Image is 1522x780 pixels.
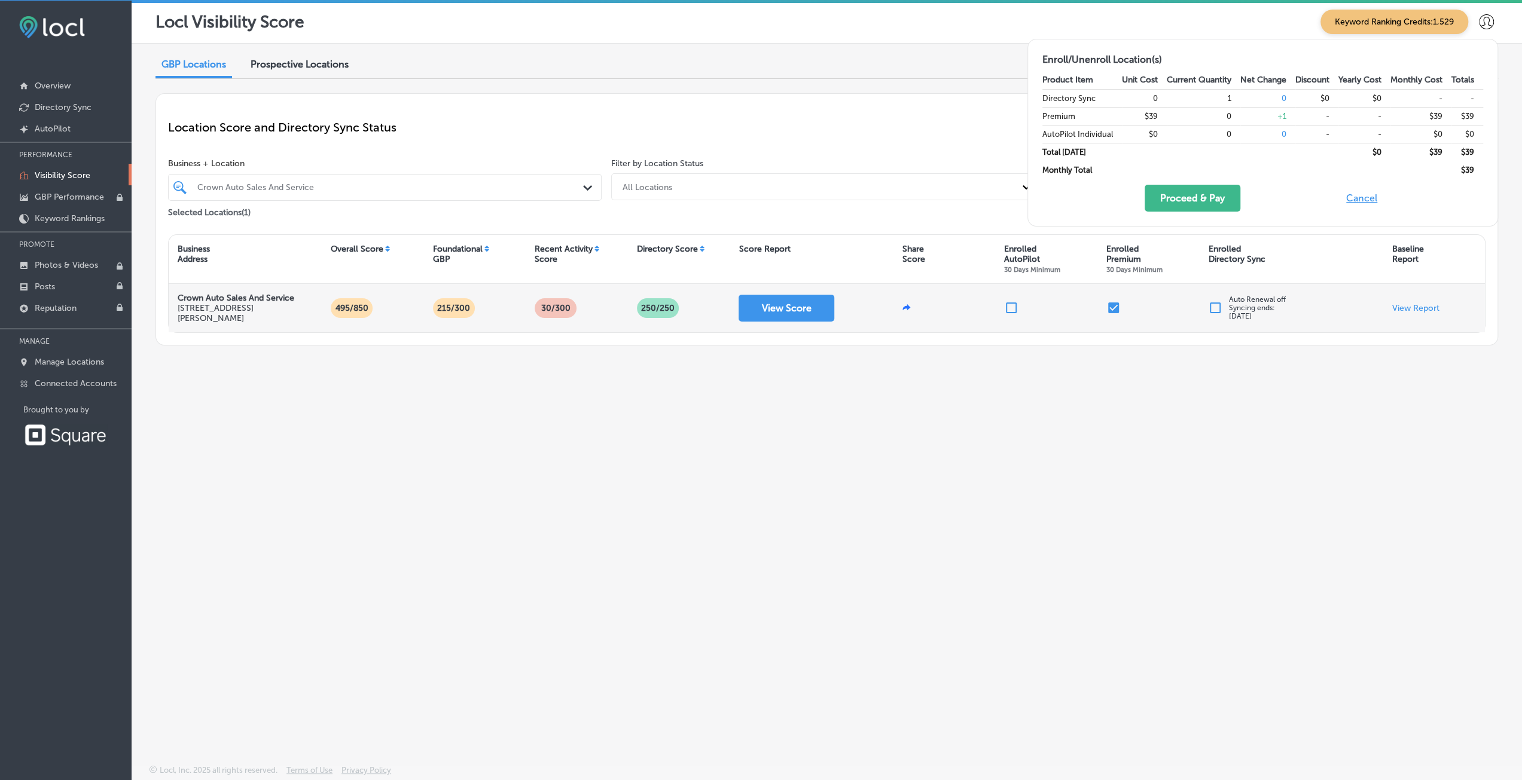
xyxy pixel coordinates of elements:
div: Score Report [739,244,790,254]
th: Unit Cost [1122,71,1167,89]
th: Current Quantity [1167,71,1240,89]
td: $ 0 [1338,143,1390,161]
p: Posts [35,282,55,292]
div: Enrolled AutoPilot [1004,244,1060,274]
td: 0 [1167,107,1240,125]
td: AutoPilot Individual [1042,125,1122,143]
td: $ 39 [1390,143,1451,161]
button: View Score [739,295,834,322]
span: Syncing ends: [DATE] [1228,304,1274,320]
td: - [1295,125,1338,143]
td: Monthly Total [1042,161,1122,179]
td: Total [DATE] [1042,143,1122,161]
p: 215/300 [432,298,475,318]
p: Photos & Videos [35,260,98,270]
td: Premium [1042,107,1122,125]
p: Selected Locations ( 1 ) [168,203,251,218]
td: $39 [1122,107,1167,125]
img: fda3e92497d09a02dc62c9cd864e3231.png [19,16,85,38]
p: Directory Sync [35,102,91,112]
td: $39 [1451,107,1483,125]
td: - [1451,89,1483,107]
p: 30/300 [536,298,575,318]
td: $39 [1390,107,1451,125]
td: 0 [1167,125,1240,143]
p: 250 /250 [636,298,679,318]
td: $0 [1451,125,1483,143]
p: Auto Renewal off [1228,295,1285,320]
p: Overview [35,81,71,91]
td: 0 [1122,89,1167,107]
span: 30 Days Minimum [1106,265,1163,274]
p: Reputation [35,303,77,313]
td: 0 [1240,125,1295,143]
p: Locl, Inc. 2025 all rights reserved. [160,766,277,775]
td: $ 39 [1451,143,1483,161]
td: - [1390,89,1451,107]
p: Locl Visibility Score [155,12,304,32]
span: 30 Days Minimum [1004,265,1060,274]
p: GBP Performance [35,192,104,202]
div: Crown Auto Sales And Service [197,182,584,192]
div: Share Score [902,244,925,264]
strong: Crown Auto Sales And Service [178,293,294,303]
span: Keyword Ranking Credits: 1,529 [1320,10,1468,34]
p: [STREET_ADDRESS][PERSON_NAME] [178,303,313,323]
p: Manage Locations [35,357,104,367]
div: Business Address [178,244,210,264]
th: Net Change [1240,71,1295,89]
p: AutoPilot [35,124,71,134]
div: Foundational GBP [433,244,483,264]
div: Overall Score [331,244,383,254]
th: Totals [1451,71,1483,89]
td: - [1295,107,1338,125]
td: Directory Sync [1042,89,1122,107]
button: Cancel [1343,185,1381,212]
td: $0 [1338,89,1390,107]
div: Recent Activity Score [535,244,593,264]
p: 495/850 [330,298,373,318]
td: - [1338,107,1390,125]
span: GBP Locations [161,59,226,70]
td: $ 39 [1451,161,1483,179]
th: Monthly Cost [1390,71,1451,89]
th: Product Item [1042,71,1122,89]
th: Discount [1295,71,1338,89]
p: Location Score and Directory Sync Status [168,120,1486,134]
a: View Report [1392,303,1439,313]
div: Baseline Report [1392,244,1423,264]
th: Yearly Cost [1338,71,1390,89]
div: Enrolled Directory Sync [1208,244,1265,264]
h2: Enroll/Unenroll Location(s) [1042,54,1483,65]
img: Square [23,424,107,446]
button: Proceed & Pay [1145,185,1240,212]
div: Directory Score [637,244,698,254]
td: $0 [1390,125,1451,143]
p: Visibility Score [35,170,90,181]
td: + 1 [1240,107,1295,125]
td: $0 [1122,125,1167,143]
label: Filter by Location Status [611,158,703,169]
td: - [1338,125,1390,143]
td: $0 [1295,89,1338,107]
span: Business + Location [168,158,602,169]
td: 0 [1240,89,1295,107]
span: Prospective Locations [251,59,349,70]
td: 1 [1167,89,1240,107]
p: Connected Accounts [35,378,117,389]
div: All Locations [623,182,672,192]
p: Keyword Rankings [35,213,105,224]
p: Brought to you by [23,405,132,414]
div: Enrolled Premium [1106,244,1163,274]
